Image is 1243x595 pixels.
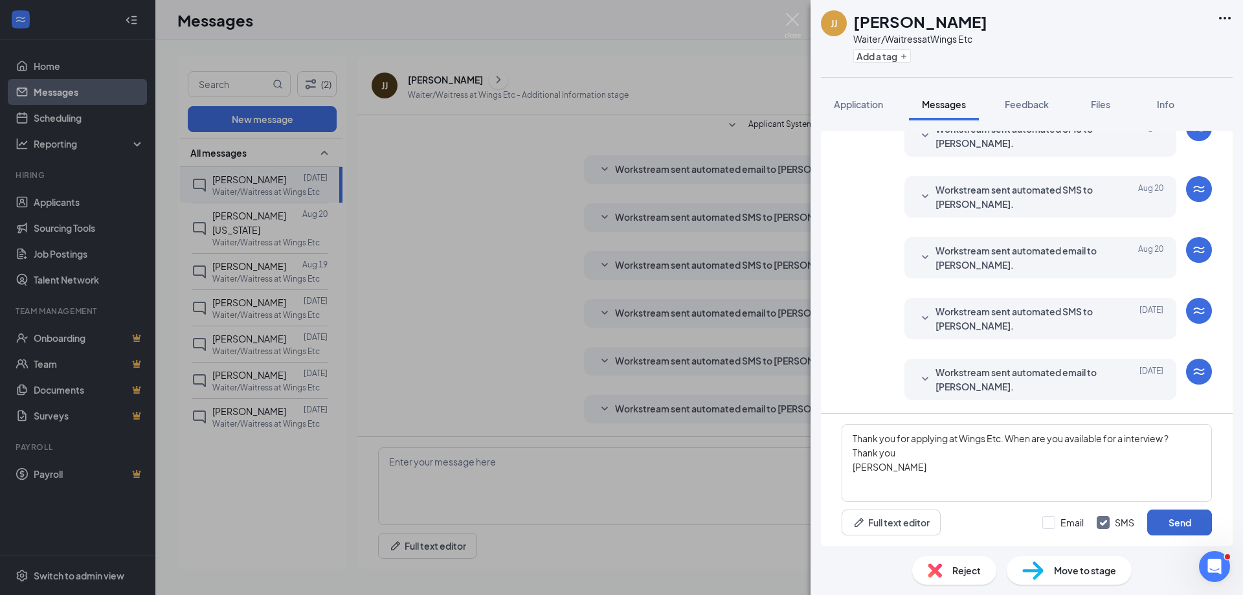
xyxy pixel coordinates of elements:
[1217,10,1233,26] svg: Ellipses
[1191,242,1207,258] svg: WorkstreamLogo
[1147,510,1212,535] button: Send
[1157,98,1174,110] span: Info
[842,424,1212,502] textarea: Thank you for applying at Wings Etc. When are you available for a interview ? Thank you [PERSON_N...
[917,311,933,326] svg: SmallChevronDown
[1191,181,1207,197] svg: WorkstreamLogo
[831,17,837,30] div: JJ
[917,189,933,205] svg: SmallChevronDown
[834,98,883,110] span: Application
[853,10,987,32] h1: [PERSON_NAME]
[853,49,911,63] button: PlusAdd a tag
[1199,551,1230,582] iframe: Intercom live chat
[1138,122,1163,150] span: Aug 20
[853,32,987,45] div: Waiter/Waitress at Wings Etc
[1138,183,1163,211] span: Aug 20
[1139,304,1163,333] span: [DATE]
[917,128,933,144] svg: SmallChevronDown
[1091,98,1110,110] span: Files
[1139,365,1163,394] span: [DATE]
[1054,563,1116,578] span: Move to stage
[922,98,966,110] span: Messages
[1005,98,1049,110] span: Feedback
[935,365,1105,394] span: Workstream sent automated email to [PERSON_NAME].
[917,250,933,265] svg: SmallChevronDown
[935,304,1105,333] span: Workstream sent automated SMS to [PERSON_NAME].
[917,372,933,387] svg: SmallChevronDown
[842,510,941,535] button: Full text editorPen
[900,52,908,60] svg: Plus
[935,243,1105,272] span: Workstream sent automated email to [PERSON_NAME].
[853,516,866,529] svg: Pen
[935,183,1105,211] span: Workstream sent automated SMS to [PERSON_NAME].
[1191,303,1207,319] svg: WorkstreamLogo
[935,122,1105,150] span: Workstream sent automated SMS to [PERSON_NAME].
[952,563,981,578] span: Reject
[1191,364,1207,379] svg: WorkstreamLogo
[1138,243,1163,272] span: Aug 20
